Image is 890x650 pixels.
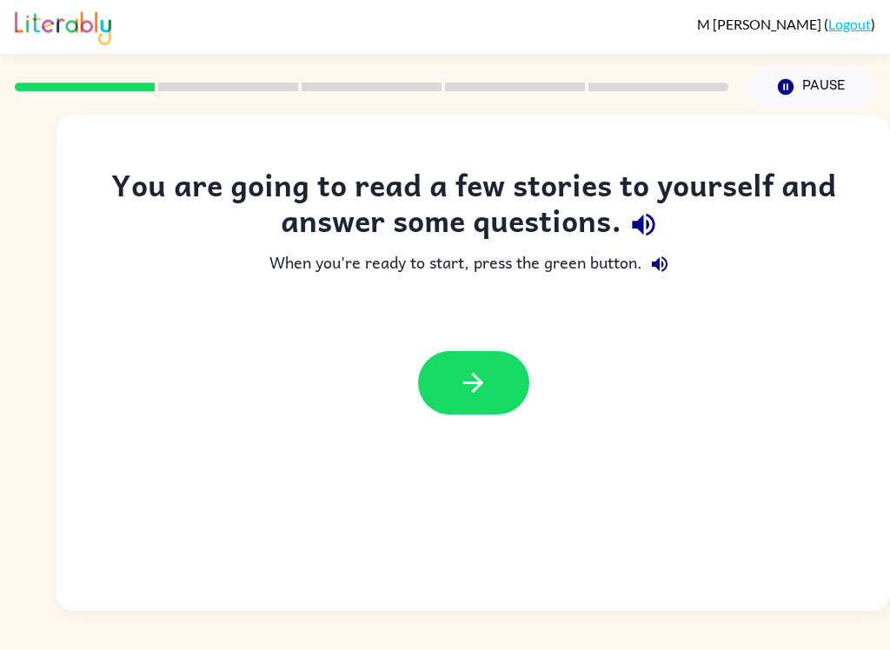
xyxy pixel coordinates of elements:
div: ( ) [697,16,875,32]
img: Literably [15,7,111,45]
div: When you're ready to start, press the green button. [91,247,855,282]
button: Pause [749,67,875,107]
a: Logout [828,16,871,32]
span: M [PERSON_NAME] [697,16,824,32]
div: You are going to read a few stories to yourself and answer some questions. [91,167,855,247]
